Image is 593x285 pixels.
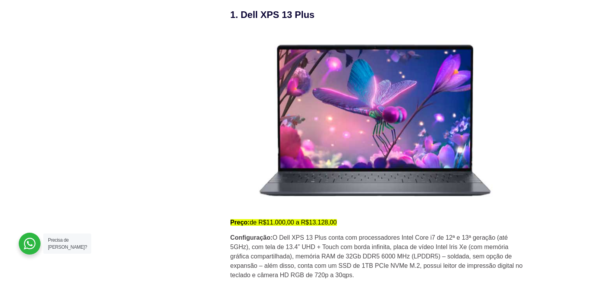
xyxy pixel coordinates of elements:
h3: 1. Dell XPS 13 Plus [230,8,527,22]
div: Widget de chat [453,185,593,285]
p: O Dell XPS 13 Plus conta com processadores Intel Core i7 de 12ª e 13ª geração (até 5GHz), com tel... [230,233,527,280]
strong: Preço: [230,219,250,226]
strong: Configuração: [230,234,273,241]
mark: de R$11.000,00 a R$13.128,00 [230,219,337,226]
iframe: Chat Widget [453,185,593,285]
span: Precisa de [PERSON_NAME]? [48,237,87,250]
